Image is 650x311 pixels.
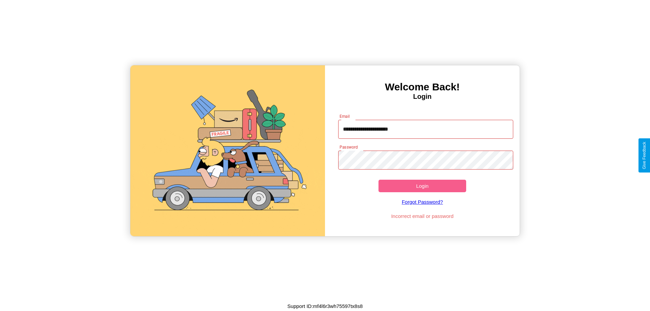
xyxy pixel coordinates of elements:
[335,192,510,212] a: Forgot Password?
[340,113,350,119] label: Email
[340,144,357,150] label: Password
[335,212,510,221] p: Incorrect email or password
[325,93,520,101] h4: Login
[130,65,325,236] img: gif
[287,302,363,311] p: Support ID: mf4l6r3wh75597tx8s8
[642,142,647,169] div: Give Feedback
[378,180,466,192] button: Login
[325,81,520,93] h3: Welcome Back!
